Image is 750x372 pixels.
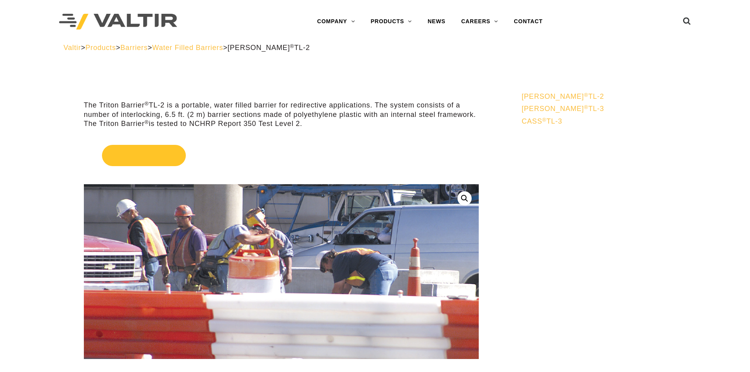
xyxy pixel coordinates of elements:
a: CASS®TL-3 [522,117,681,126]
img: Valtir [59,14,177,30]
a: Products [85,44,116,52]
a: Valtir [63,44,81,52]
a: NEWS [420,14,453,30]
a: CONTACT [506,14,550,30]
sup: ® [584,104,588,110]
a: Barriers [120,44,148,52]
sup: ® [144,101,149,107]
sup: ® [211,77,220,90]
h2: Recently Viewed Products [522,78,681,84]
a: CAREERS [453,14,506,30]
a: [PERSON_NAME]®TL-2 [522,92,681,101]
a: PRODUCTS [363,14,420,30]
span: CASS TL-3 [522,117,562,125]
sup: ® [542,117,546,123]
sup: ® [290,43,294,49]
span: [PERSON_NAME] TL-2 [228,44,310,52]
h1: [PERSON_NAME] TL-2 [84,78,479,95]
span: [PERSON_NAME] TL-2 [522,93,604,100]
a: Get Quote [84,135,479,176]
div: > > > > [63,43,687,52]
a: [PERSON_NAME]®TL-3 [522,104,681,113]
span: Get Quote [102,145,186,166]
a: COMPANY [309,14,363,30]
a: Water Filled Barriers [152,44,223,52]
span: [PERSON_NAME] TL-3 [522,105,604,113]
p: The Triton Barrier TL-2 is a portable, water filled barrier for redirective applications. The sys... [84,101,479,128]
sup: ® [144,119,149,125]
sup: ® [584,92,588,98]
